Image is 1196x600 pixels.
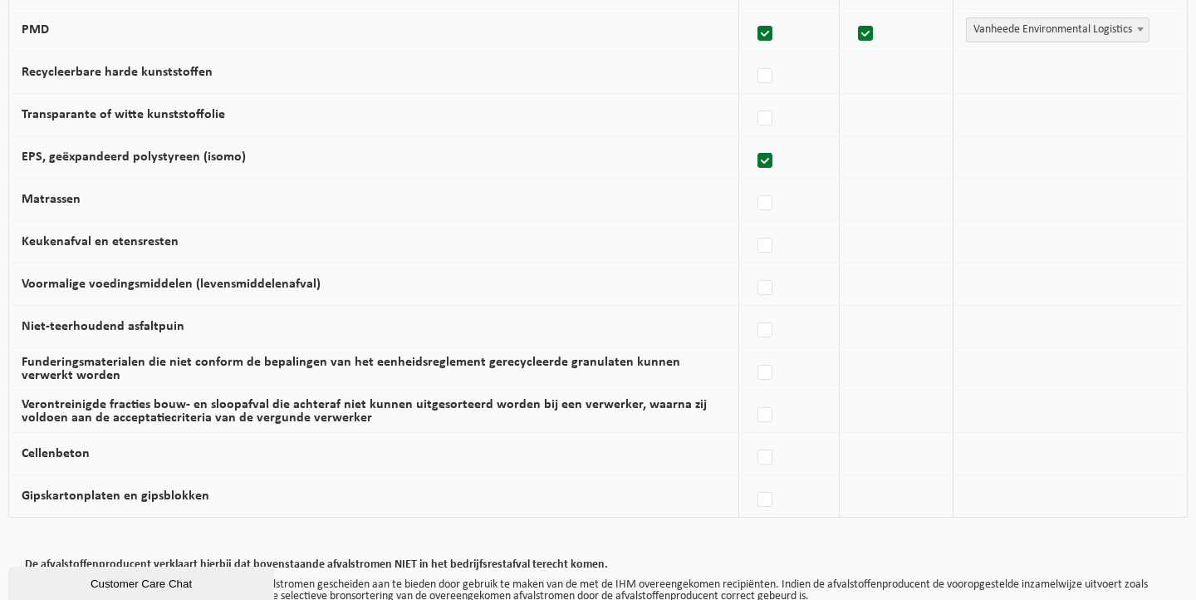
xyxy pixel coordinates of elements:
iframe: chat widget [8,563,277,600]
label: Niet-teerhoudend asfaltpuin [22,320,184,333]
label: Voormalige voedingsmiddelen (levensmiddelenafval) [22,278,321,291]
label: Matrassen [22,193,81,206]
label: Verontreinigde fracties bouw- en sloopafval die achteraf niet kunnen uitgesorteerd worden bij een... [22,398,707,425]
label: Funderingsmaterialen die niet conform de bepalingen van het eenheidsreglement gerecycleerde granu... [22,356,680,382]
span: Vanheede Environmental Logistics [967,18,1149,42]
b: De afvalstoffenproducent verklaart hierbij dat bovenstaande afvalstromen NIET in het bedrijfsrest... [25,558,608,571]
label: Transparante of witte kunststoffolie [22,108,225,121]
label: Cellenbeton [22,447,90,460]
label: PMD [22,23,49,37]
span: Vanheede Environmental Logistics [966,17,1149,42]
label: Gipskartonplaten en gipsblokken [22,489,209,503]
label: EPS, geëxpandeerd polystyreen (isomo) [22,150,246,164]
label: Keukenafval en etensresten [22,235,179,248]
label: Recycleerbare harde kunststoffen [22,66,213,79]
